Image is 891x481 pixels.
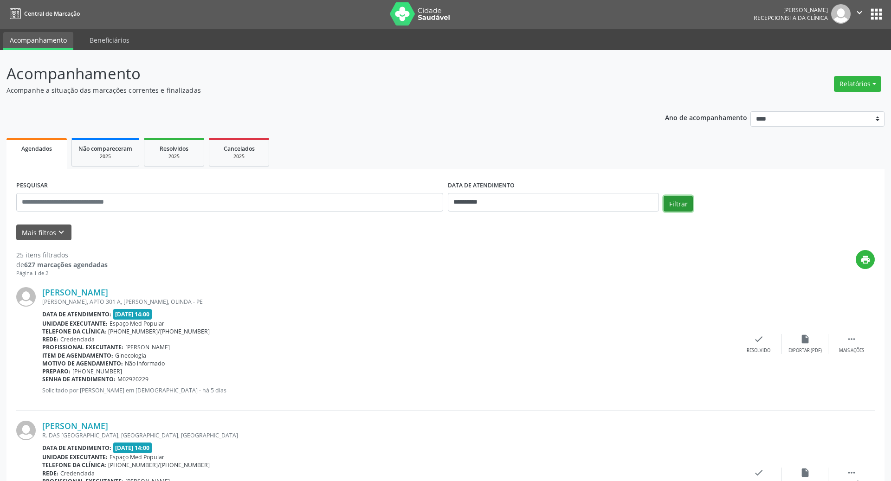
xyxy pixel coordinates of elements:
[16,287,36,307] img: img
[42,431,736,439] div: R. DAS [GEOGRAPHIC_DATA], [GEOGRAPHIC_DATA], [GEOGRAPHIC_DATA]
[448,179,515,193] label: DATA DE ATENDIMENTO
[664,196,693,212] button: Filtrar
[21,145,52,153] span: Agendados
[754,6,828,14] div: [PERSON_NAME]
[16,269,108,277] div: Página 1 de 2
[151,153,197,160] div: 2025
[42,327,106,335] b: Telefone da clínica:
[125,359,165,367] span: Não informado
[160,145,188,153] span: Resolvidos
[868,6,885,22] button: apps
[78,145,132,153] span: Não compareceram
[754,468,764,478] i: check
[110,320,164,327] span: Espaço Med Popular
[860,255,871,265] i: print
[846,468,857,478] i: 
[42,310,111,318] b: Data de atendimento:
[839,347,864,354] div: Mais ações
[42,352,113,359] b: Item de agendamento:
[834,76,881,92] button: Relatórios
[6,85,621,95] p: Acompanhe a situação das marcações correntes e finalizadas
[16,179,48,193] label: PESQUISAR
[856,250,875,269] button: print
[754,334,764,344] i: check
[851,4,868,24] button: 
[42,320,108,327] b: Unidade executante:
[60,469,95,477] span: Credenciada
[16,250,108,260] div: 25 itens filtrados
[800,334,810,344] i: insert_drive_file
[24,260,108,269] strong: 627 marcações agendadas
[42,298,736,306] div: [PERSON_NAME], APTO 301 A, [PERSON_NAME], OLINDA - PE
[42,469,58,477] b: Rede:
[42,359,123,367] b: Motivo de agendamento:
[125,343,170,351] span: [PERSON_NAME]
[831,4,851,24] img: img
[24,10,80,18] span: Central de Marcação
[665,111,747,123] p: Ano de acompanhamento
[115,352,146,359] span: Ginecologia
[72,367,122,375] span: [PHONE_NUMBER]
[110,453,164,461] span: Espaço Med Popular
[42,421,108,431] a: [PERSON_NAME]
[16,421,36,440] img: img
[224,145,255,153] span: Cancelados
[83,32,136,48] a: Beneficiários
[113,309,152,320] span: [DATE] 14:00
[113,443,152,453] span: [DATE] 14:00
[3,32,73,50] a: Acompanhamento
[42,287,108,297] a: [PERSON_NAME]
[117,375,148,383] span: M02920229
[108,461,210,469] span: [PHONE_NUMBER]/[PHONE_NUMBER]
[16,260,108,269] div: de
[42,375,116,383] b: Senha de atendimento:
[747,347,770,354] div: Resolvido
[42,444,111,452] b: Data de atendimento:
[800,468,810,478] i: insert_drive_file
[754,14,828,22] span: Recepcionista da clínica
[78,153,132,160] div: 2025
[6,6,80,21] a: Central de Marcação
[854,7,865,18] i: 
[42,386,736,394] p: Solicitado por [PERSON_NAME] em [DEMOGRAPHIC_DATA] - há 5 dias
[56,227,66,237] i: keyboard_arrow_down
[42,453,108,461] b: Unidade executante:
[108,327,210,335] span: [PHONE_NUMBER]/[PHONE_NUMBER]
[42,367,71,375] b: Preparo:
[6,62,621,85] p: Acompanhamento
[42,461,106,469] b: Telefone da clínica:
[42,343,123,351] b: Profissional executante:
[846,334,857,344] i: 
[42,335,58,343] b: Rede:
[788,347,822,354] div: Exportar (PDF)
[60,335,95,343] span: Credenciada
[16,224,71,241] button: Mais filtroskeyboard_arrow_down
[216,153,262,160] div: 2025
